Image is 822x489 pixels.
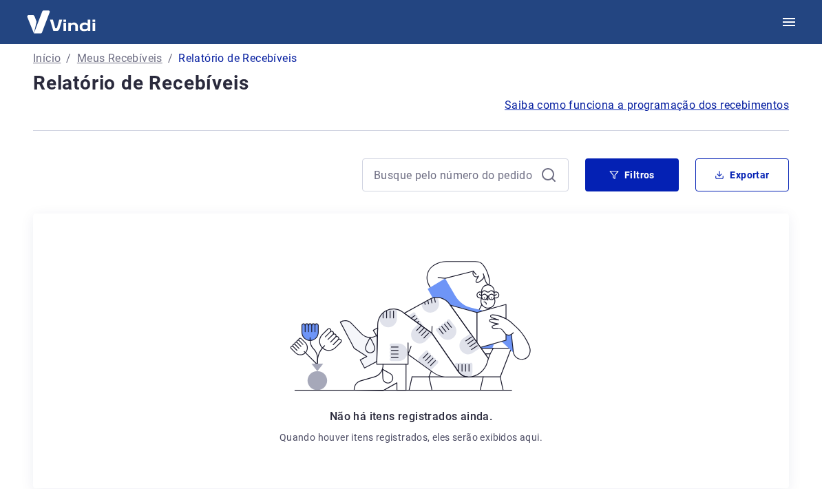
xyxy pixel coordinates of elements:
[330,410,492,423] span: Não há itens registrados ainda.
[33,70,789,97] h4: Relatório de Recebíveis
[33,50,61,67] a: Início
[17,1,106,43] img: Vindi
[168,50,173,67] p: /
[178,50,297,67] p: Relatório de Recebíveis
[695,158,789,191] button: Exportar
[66,50,71,67] p: /
[77,50,162,67] a: Meus Recebíveis
[505,97,789,114] a: Saiba como funciona a programação dos recebimentos
[585,158,679,191] button: Filtros
[374,165,535,185] input: Busque pelo número do pedido
[280,430,542,444] p: Quando houver itens registrados, eles serão exibidos aqui.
